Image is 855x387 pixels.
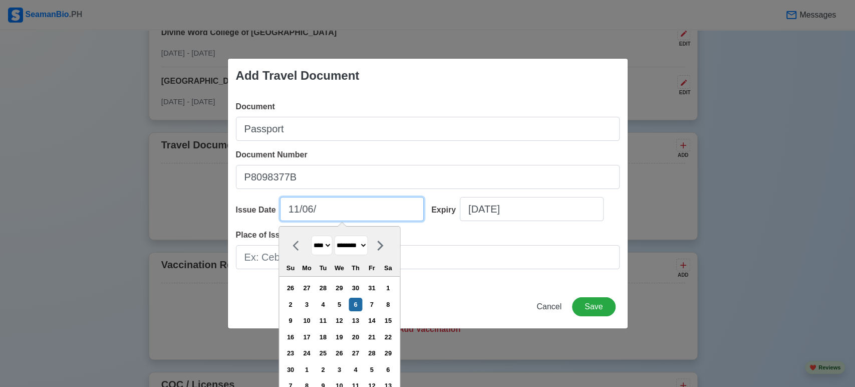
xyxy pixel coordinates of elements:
div: Choose Monday, October 27th, 2025 [300,281,314,295]
div: Choose Tuesday, October 28th, 2025 [316,281,330,295]
button: Save [572,297,615,316]
div: Sa [381,261,395,275]
input: Ex: Passport [236,117,620,141]
div: Fr [365,261,379,275]
div: Choose Saturday, December 6th, 2025 [381,363,395,376]
span: Cancel [536,302,561,311]
div: Choose Thursday, November 20th, 2025 [349,330,362,344]
div: Choose Friday, November 21st, 2025 [365,330,379,344]
div: Choose Friday, November 7th, 2025 [365,298,379,311]
div: Choose Friday, November 14th, 2025 [365,314,379,327]
div: Choose Sunday, November 23rd, 2025 [283,346,297,360]
div: Choose Sunday, November 9th, 2025 [283,314,297,327]
div: Choose Tuesday, November 25th, 2025 [316,346,330,360]
div: Choose Saturday, November 29th, 2025 [381,346,395,360]
div: Choose Sunday, November 16th, 2025 [283,330,297,344]
div: Choose Thursday, November 27th, 2025 [349,346,362,360]
div: Choose Sunday, October 26th, 2025 [283,281,297,295]
div: Choose Sunday, November 2nd, 2025 [283,298,297,311]
div: Choose Tuesday, November 18th, 2025 [316,330,330,344]
div: Choose Monday, November 10th, 2025 [300,314,314,327]
div: Choose Tuesday, December 2nd, 2025 [316,363,330,376]
div: Choose Friday, December 5th, 2025 [365,363,379,376]
div: Choose Sunday, November 30th, 2025 [283,363,297,376]
div: Mo [300,261,314,275]
span: Place of Issue [236,231,290,239]
div: Choose Tuesday, November 4th, 2025 [316,298,330,311]
div: Choose Wednesday, October 29th, 2025 [333,281,346,295]
input: Ex: P12345678B [236,165,620,189]
div: Choose Wednesday, November 26th, 2025 [333,346,346,360]
div: Choose Wednesday, December 3rd, 2025 [333,363,346,376]
div: Choose Thursday, November 6th, 2025 [349,298,362,311]
div: Choose Friday, November 28th, 2025 [365,346,379,360]
button: Cancel [530,297,568,316]
div: Choose Saturday, November 8th, 2025 [381,298,395,311]
div: Choose Saturday, November 15th, 2025 [381,314,395,327]
div: Choose Friday, October 31st, 2025 [365,281,379,295]
div: Choose Monday, November 17th, 2025 [300,330,314,344]
div: Choose Wednesday, November 19th, 2025 [333,330,346,344]
div: Choose Monday, November 24th, 2025 [300,346,314,360]
div: Choose Saturday, November 1st, 2025 [381,281,395,295]
div: Su [283,261,297,275]
div: Choose Thursday, October 30th, 2025 [349,281,362,295]
div: Expiry [431,204,460,216]
div: Choose Monday, December 1st, 2025 [300,363,314,376]
div: Choose Thursday, November 13th, 2025 [349,314,362,327]
div: Choose Wednesday, November 12th, 2025 [333,314,346,327]
div: Tu [316,261,330,275]
div: Choose Thursday, December 4th, 2025 [349,363,362,376]
div: Th [349,261,362,275]
div: We [333,261,346,275]
span: Document [236,102,275,111]
input: Ex: Cebu City [236,245,620,269]
div: Issue Date [236,204,280,216]
div: Add Travel Document [236,67,360,85]
div: Choose Wednesday, November 5th, 2025 [333,298,346,311]
span: Document Number [236,150,308,159]
div: Choose Saturday, November 22nd, 2025 [381,330,395,344]
div: Choose Monday, November 3rd, 2025 [300,298,314,311]
div: Choose Tuesday, November 11th, 2025 [316,314,330,327]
